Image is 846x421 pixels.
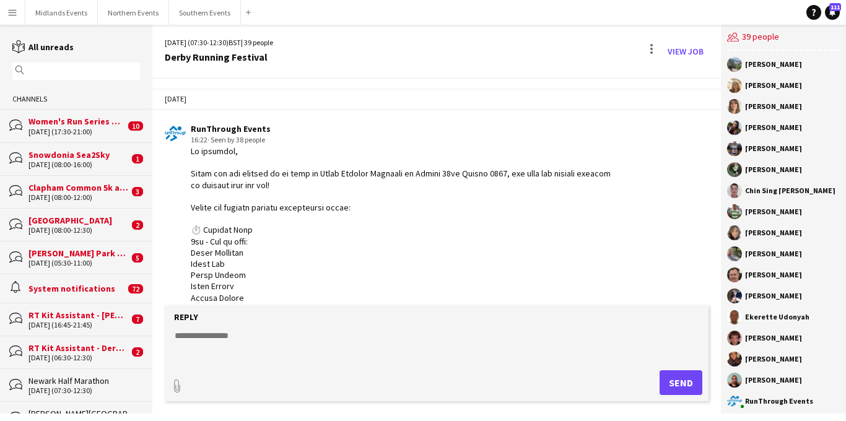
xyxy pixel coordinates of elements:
div: [PERSON_NAME] [745,82,802,89]
div: RT Kit Assistant - Derby Running Festival [28,342,129,354]
a: 111 [825,5,840,20]
span: 3 [132,187,143,196]
div: [PERSON_NAME] [745,145,802,152]
label: Reply [174,311,198,323]
div: [PERSON_NAME] [745,103,802,110]
div: [DATE] (08:00-16:00) [28,160,129,169]
span: · Seen by 38 people [207,135,265,144]
div: [DATE] (08:00-12:30) [28,226,129,235]
div: [GEOGRAPHIC_DATA] [28,215,129,226]
div: Women's Run Series Olympic Park 5k and 10k [28,116,125,127]
div: [PERSON_NAME] Park Triathlon [28,248,129,259]
button: Southern Events [169,1,241,25]
span: BST [229,38,241,47]
a: View Job [663,41,709,61]
div: [PERSON_NAME] [745,166,802,173]
div: Chin Sing [PERSON_NAME] [745,187,835,194]
span: 5 [132,253,143,263]
div: [DATE] (17:30-21:00) [28,128,125,136]
div: [PERSON_NAME] [745,271,802,279]
button: Midlands Events [25,1,98,25]
div: Ekerette Udonyah [745,313,809,321]
div: Snowdonia Sea2Sky [28,149,129,160]
div: [DATE] (07:30-12:30) [28,386,140,395]
div: 39 people [727,25,840,51]
div: Newark Half Marathon [28,375,140,386]
div: [PERSON_NAME] [745,334,802,342]
a: All unreads [12,41,74,53]
div: [DATE] (05:30-11:00) [28,259,129,267]
div: RT Kit Assistant - [PERSON_NAME] 5K & 10K [28,310,129,321]
span: 72 [128,284,143,293]
span: 2 [132,220,143,230]
div: Clapham Common 5k and 10k [28,182,129,193]
div: [PERSON_NAME] [745,208,802,215]
div: [DATE] [152,89,722,110]
div: Derby Running Festival [165,51,273,63]
div: [DATE] (08:00-12:00) [28,193,129,202]
button: Northern Events [98,1,169,25]
div: [PERSON_NAME] [745,124,802,131]
div: [DATE] (07:30-12:30) | 39 people [165,37,273,48]
div: System notifications [28,283,125,294]
div: [PERSON_NAME] [745,292,802,300]
div: 16:22 [191,134,620,145]
div: RunThrough Events [191,123,620,134]
span: 111 [829,3,841,11]
button: Send [660,370,702,395]
div: [DATE] (06:30-12:30) [28,354,129,362]
div: [PERSON_NAME] [745,61,802,68]
span: 10 [128,121,143,131]
div: [PERSON_NAME] [745,355,802,363]
div: [PERSON_NAME] [745,250,802,258]
span: 1 [132,154,143,163]
div: [PERSON_NAME] [745,229,802,237]
span: 2 [132,347,143,357]
div: [PERSON_NAME] [745,376,802,384]
span: 7 [132,315,143,324]
div: RunThrough Events [745,397,813,405]
div: [PERSON_NAME][GEOGRAPHIC_DATA] [28,408,140,419]
div: [DATE] (16:45-21:45) [28,321,129,329]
